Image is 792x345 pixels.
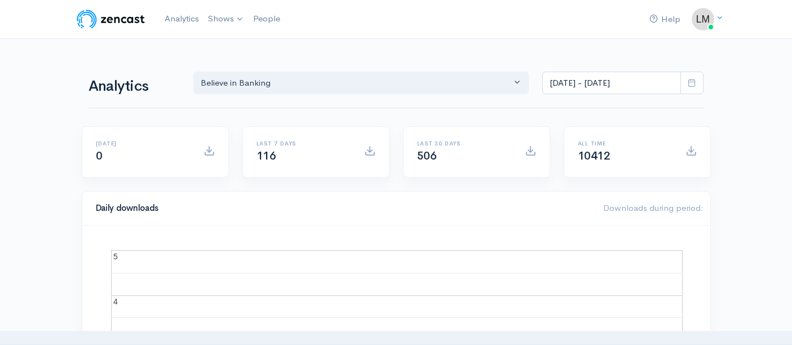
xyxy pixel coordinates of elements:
div: Believe in Banking [201,77,512,90]
input: analytics date range selector [542,72,681,95]
span: Downloads during period: [603,202,703,213]
span: 10412 [578,149,610,163]
span: 0 [96,149,103,163]
img: ... [692,8,714,30]
h6: All time [578,140,672,147]
img: ZenCast Logo [75,8,147,30]
h6: Last 7 days [256,140,351,147]
h4: Daily downloads [96,204,590,213]
span: 506 [417,149,437,163]
span: 116 [256,149,276,163]
h6: [DATE] [96,140,190,147]
a: Analytics [160,7,203,31]
text: 4 [113,297,118,306]
a: Help [645,7,685,32]
text: 5 [113,252,118,261]
a: People [249,7,285,31]
button: Believe in Banking [193,72,529,95]
a: Shows [203,7,249,32]
h1: Analytics [89,78,180,95]
h6: Last 30 days [417,140,511,147]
